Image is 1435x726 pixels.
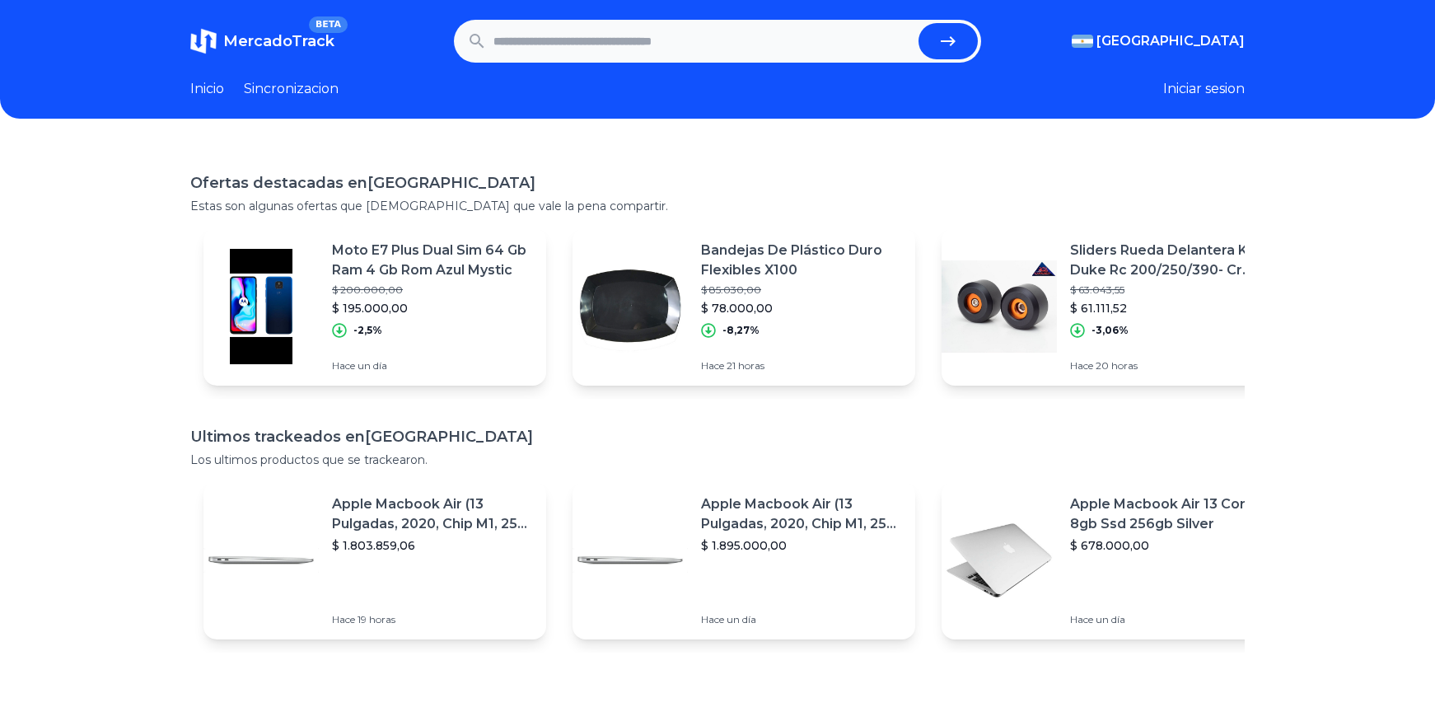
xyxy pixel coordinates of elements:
button: [GEOGRAPHIC_DATA] [1072,31,1245,51]
a: Featured imageMoto E7 Plus Dual Sim 64 Gb Ram 4 Gb Rom Azul Mystic$ 200.000,00$ 195.000,00-2,5%Ha... [203,227,546,386]
p: -3,06% [1091,324,1129,337]
span: [GEOGRAPHIC_DATA] [1096,31,1245,51]
p: Hace un día [1070,613,1271,626]
a: Featured imageBandejas De Plástico Duro Flexibles X100$ 85.030,00$ 78.000,00-8,27%Hace 21 horas [573,227,915,386]
h1: Ultimos trackeados en [GEOGRAPHIC_DATA] [190,425,1245,448]
p: Apple Macbook Air (13 Pulgadas, 2020, Chip M1, 256 Gb De Ssd, 8 Gb De Ram) - Plata [701,494,902,534]
p: Hace un día [332,359,533,372]
h1: Ofertas destacadas en [GEOGRAPHIC_DATA] [190,171,1245,194]
p: Hace un día [701,613,902,626]
p: Los ultimos productos que se trackearon. [190,452,1245,468]
p: $ 85.030,00 [701,283,902,297]
p: Apple Macbook Air 13 Core I5 8gb Ssd 256gb Silver [1070,494,1271,534]
p: Bandejas De Plástico Duro Flexibles X100 [701,241,902,280]
img: Featured image [573,503,688,618]
img: Featured image [203,249,319,364]
p: Hace 20 horas [1070,359,1271,372]
p: $ 63.043,55 [1070,283,1271,297]
p: Hace 21 horas [701,359,902,372]
p: Apple Macbook Air (13 Pulgadas, 2020, Chip M1, 256 Gb De Ssd, 8 Gb De Ram) - Plata [332,494,533,534]
span: MercadoTrack [223,32,334,50]
img: Featured image [942,503,1057,618]
img: MercadoTrack [190,28,217,54]
a: MercadoTrackBETA [190,28,334,54]
p: $ 678.000,00 [1070,537,1271,554]
p: $ 200.000,00 [332,283,533,297]
button: Iniciar sesion [1163,79,1245,99]
p: $ 78.000,00 [701,300,902,316]
p: -8,27% [722,324,760,337]
img: Featured image [203,503,319,618]
a: Featured imageApple Macbook Air 13 Core I5 8gb Ssd 256gb Silver$ 678.000,00Hace un día [942,481,1284,639]
a: Sincronizacion [244,79,339,99]
p: Estas son algunas ofertas que [DEMOGRAPHIC_DATA] que vale la pena compartir. [190,198,1245,214]
p: $ 1.803.859,06 [332,537,533,554]
a: Featured imageApple Macbook Air (13 Pulgadas, 2020, Chip M1, 256 Gb De Ssd, 8 Gb De Ram) - Plata$... [203,481,546,639]
img: Featured image [942,249,1057,364]
p: $ 195.000,00 [332,300,533,316]
img: Featured image [573,249,688,364]
p: Hace 19 horas [332,613,533,626]
p: $ 1.895.000,00 [701,537,902,554]
span: BETA [309,16,348,33]
a: Featured imageSliders Rueda Delantera Ktm Duke Rc 200/250/390- Cr Garage$ 63.043,55$ 61.111,52-3,... [942,227,1284,386]
img: Argentina [1072,35,1093,48]
p: Moto E7 Plus Dual Sim 64 Gb Ram 4 Gb Rom Azul Mystic [332,241,533,280]
a: Featured imageApple Macbook Air (13 Pulgadas, 2020, Chip M1, 256 Gb De Ssd, 8 Gb De Ram) - Plata$... [573,481,915,639]
p: -2,5% [353,324,382,337]
a: Inicio [190,79,224,99]
p: Sliders Rueda Delantera Ktm Duke Rc 200/250/390- Cr Garage [1070,241,1271,280]
p: $ 61.111,52 [1070,300,1271,316]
